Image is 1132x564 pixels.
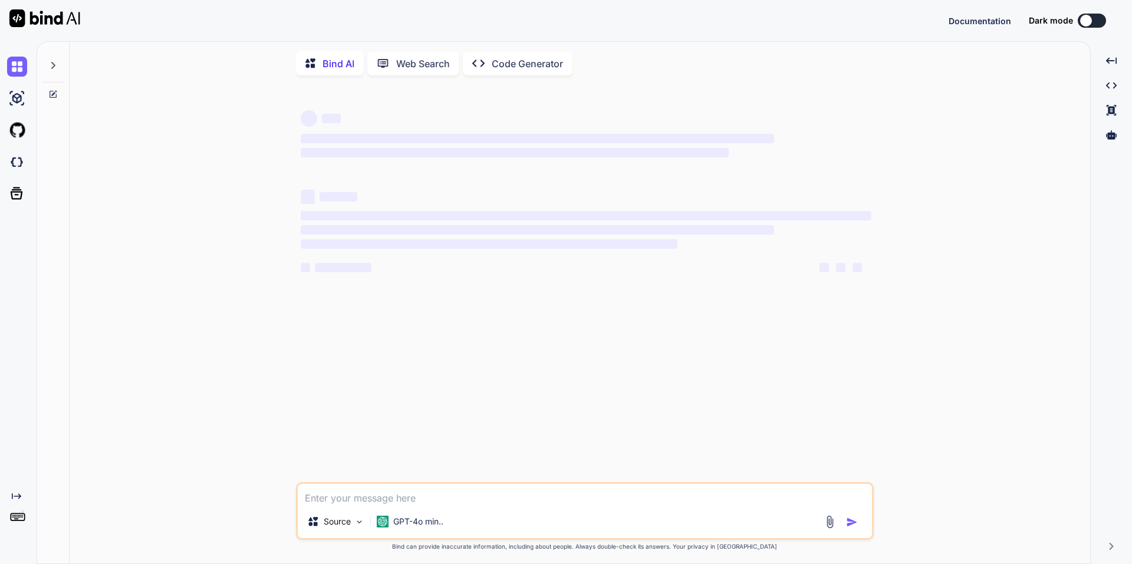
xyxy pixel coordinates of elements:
img: darkCloudIdeIcon [7,152,27,172]
span: ‌ [322,114,341,123]
p: Source [324,516,351,527]
img: Pick Models [354,517,364,527]
span: ‌ [301,148,729,157]
span: ‌ [301,239,677,249]
p: GPT-4o min.. [393,516,443,527]
span: ‌ [301,110,317,127]
p: Code Generator [492,57,563,71]
span: ‌ [301,134,774,143]
span: ‌ [853,263,862,272]
img: chat [7,57,27,77]
span: ‌ [320,192,357,202]
img: GPT-4o mini [377,516,389,527]
img: ai-studio [7,88,27,108]
img: Bind AI [9,9,80,27]
p: Web Search [396,57,450,71]
img: icon [846,516,858,528]
span: ‌ [301,211,871,220]
img: attachment [823,515,837,529]
span: ‌ [301,263,310,272]
span: ‌ [820,263,829,272]
span: ‌ [301,225,774,235]
span: Dark mode [1029,15,1073,27]
span: Documentation [949,16,1011,26]
span: ‌ [836,263,845,272]
p: Bind can provide inaccurate information, including about people. Always double-check its answers.... [296,542,874,551]
img: githubLight [7,120,27,140]
span: ‌ [315,263,371,272]
button: Documentation [949,15,1011,27]
p: Bind AI [323,57,354,71]
span: ‌ [301,190,315,204]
